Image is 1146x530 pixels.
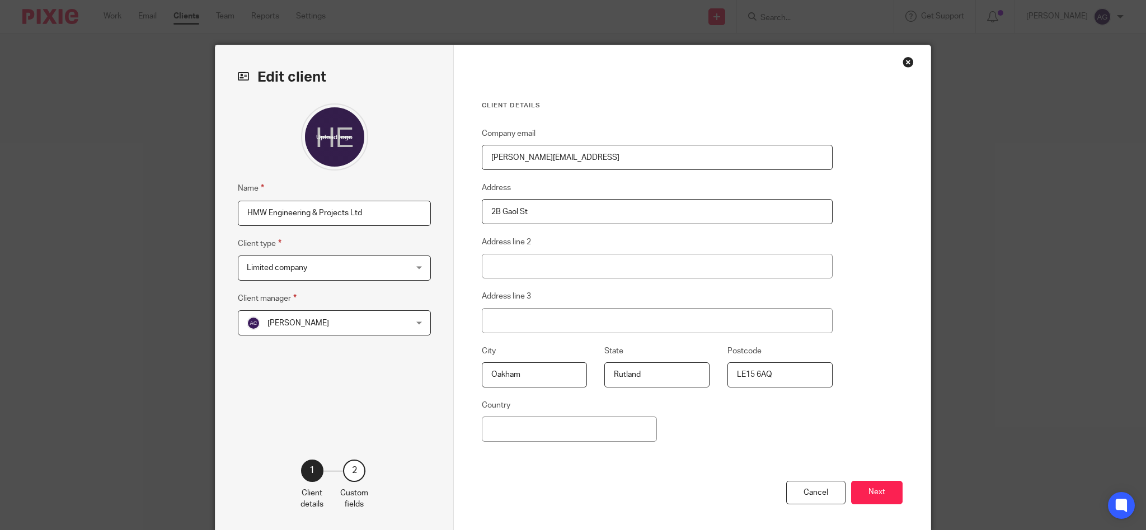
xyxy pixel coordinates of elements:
p: Client details [300,488,323,510]
label: Country [482,400,510,411]
label: Client type [238,237,281,250]
h2: Edit client [238,68,431,87]
div: Cancel [786,481,846,505]
label: Company email [482,128,536,139]
div: Close this dialog window [903,56,914,68]
label: Name [238,182,264,195]
div: 2 [343,460,365,482]
span: Limited company [247,264,307,272]
h3: Client details [482,101,833,110]
label: Address line 3 [482,291,531,302]
label: Postcode [727,346,762,357]
label: State [604,346,623,357]
img: svg%3E [247,316,260,330]
p: Custom fields [340,488,368,510]
label: Client manager [238,292,297,305]
label: City [482,346,496,357]
label: Address line 2 [482,236,531,248]
div: 1 [301,460,323,482]
span: [PERSON_NAME] [267,319,329,327]
button: Next [851,481,903,505]
label: Address [482,182,511,193]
